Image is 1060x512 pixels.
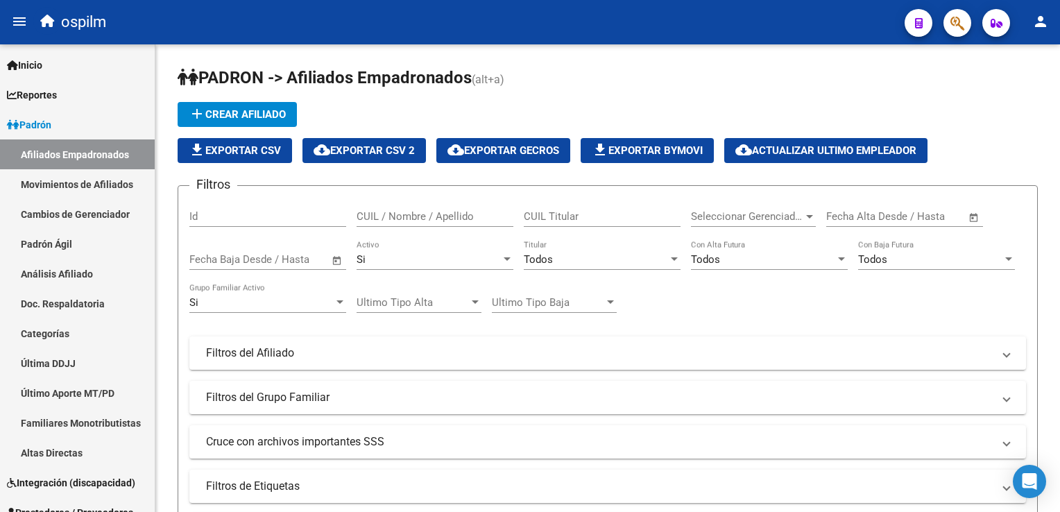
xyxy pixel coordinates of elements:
span: Seleccionar Gerenciador [691,210,803,223]
button: Exportar GECROS [436,138,570,163]
mat-icon: file_download [592,142,608,158]
span: Reportes [7,87,57,103]
div: Open Intercom Messenger [1013,465,1046,498]
span: Inicio [7,58,42,73]
mat-panel-title: Filtros de Etiquetas [206,479,993,494]
input: Fecha fin [895,210,962,223]
mat-icon: cloud_download [447,142,464,158]
span: PADRON -> Afiliados Empadronados [178,68,472,87]
mat-icon: cloud_download [735,142,752,158]
button: Open calendar [966,210,982,225]
mat-icon: person [1032,13,1049,30]
span: Padrón [7,117,51,133]
span: Ultimo Tipo Baja [492,296,604,309]
button: Actualizar ultimo Empleador [724,138,927,163]
mat-icon: add [189,105,205,122]
button: Crear Afiliado [178,102,297,127]
mat-panel-title: Filtros del Grupo Familiar [206,390,993,405]
button: Exportar CSV [178,138,292,163]
mat-icon: cloud_download [314,142,330,158]
input: Fecha fin [258,253,325,266]
span: Todos [524,253,553,266]
span: Todos [691,253,720,266]
span: Exportar Bymovi [592,144,703,157]
mat-panel-title: Cruce con archivos importantes SSS [206,434,993,450]
mat-expansion-panel-header: Filtros del Grupo Familiar [189,381,1026,414]
span: Integración (discapacidad) [7,475,135,490]
input: Fecha inicio [826,210,882,223]
button: Open calendar [330,253,345,268]
span: (alt+a) [472,73,504,86]
span: Ultimo Tipo Alta [357,296,469,309]
mat-panel-title: Filtros del Afiliado [206,345,993,361]
span: Actualizar ultimo Empleador [735,144,916,157]
span: Si [189,296,198,309]
input: Fecha inicio [189,253,246,266]
span: Exportar CSV [189,144,281,157]
button: Exportar CSV 2 [302,138,426,163]
mat-expansion-panel-header: Filtros de Etiquetas [189,470,1026,503]
button: Exportar Bymovi [581,138,714,163]
span: Todos [858,253,887,266]
span: Exportar GECROS [447,144,559,157]
mat-expansion-panel-header: Cruce con archivos importantes SSS [189,425,1026,459]
span: Si [357,253,366,266]
mat-expansion-panel-header: Filtros del Afiliado [189,336,1026,370]
span: Crear Afiliado [189,108,286,121]
span: Exportar CSV 2 [314,144,415,157]
h3: Filtros [189,175,237,194]
mat-icon: menu [11,13,28,30]
span: ospilm [61,7,106,37]
mat-icon: file_download [189,142,205,158]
